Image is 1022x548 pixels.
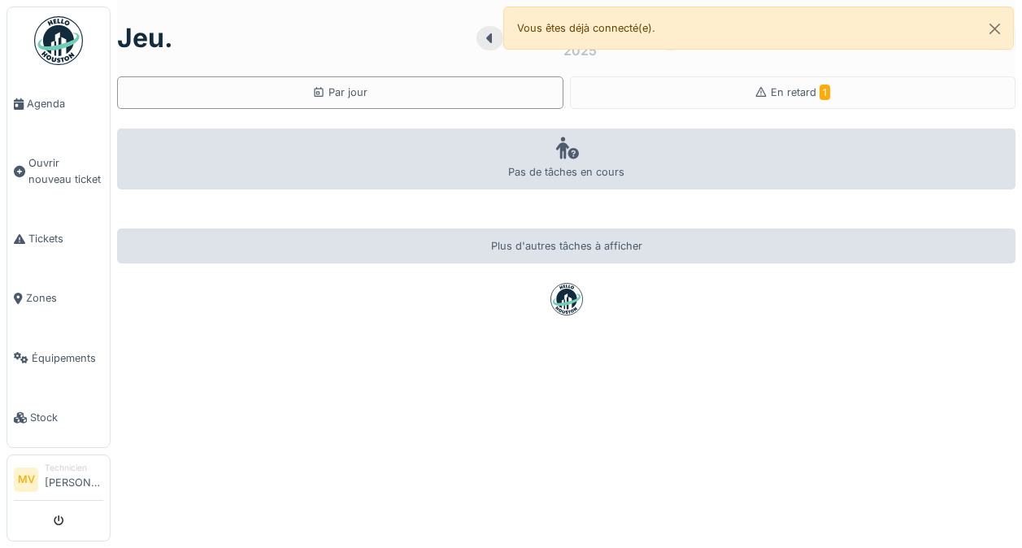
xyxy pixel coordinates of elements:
[771,86,830,98] span: En retard
[7,209,110,268] a: Tickets
[312,85,367,100] div: Par jour
[28,231,103,246] span: Tickets
[117,23,173,54] h1: jeu.
[45,462,103,474] div: Technicien
[7,133,110,209] a: Ouvrir nouveau ticket
[32,350,103,366] span: Équipements
[7,268,110,328] a: Zones
[7,74,110,133] a: Agenda
[550,283,583,315] img: badge-BVDL4wpA.svg
[27,96,103,111] span: Agenda
[503,7,1015,50] div: Vous êtes déjà connecté(e).
[14,468,38,492] li: MV
[976,7,1013,50] button: Close
[7,388,110,447] a: Stock
[820,85,830,100] span: 1
[26,290,103,306] span: Zones
[30,410,103,425] span: Stock
[34,16,83,65] img: Badge_color-CXgf-gQk.svg
[563,41,597,60] div: 2025
[117,128,1015,189] div: Pas de tâches en cours
[7,328,110,388] a: Équipements
[117,228,1015,263] div: Plus d'autres tâches à afficher
[28,155,103,186] span: Ouvrir nouveau ticket
[14,462,103,501] a: MV Technicien[PERSON_NAME]
[45,462,103,497] li: [PERSON_NAME]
